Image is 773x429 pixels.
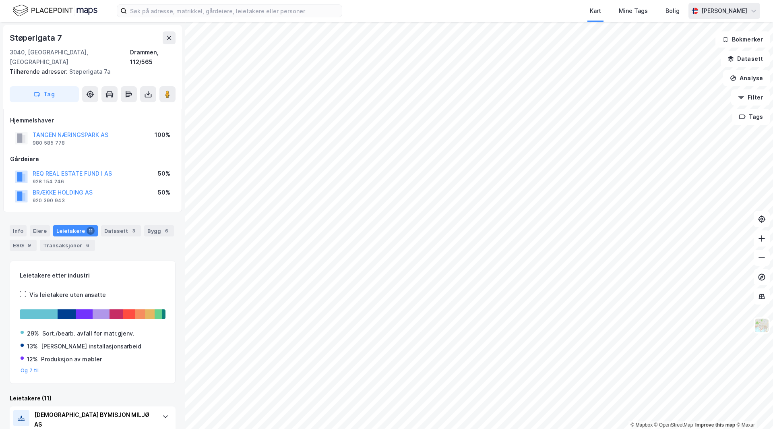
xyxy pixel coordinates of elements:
[27,329,39,338] div: 29%
[87,227,95,235] div: 11
[733,390,773,429] iframe: Chat Widget
[10,86,79,102] button: Tag
[42,329,134,338] div: Sort./bearb. avfall for matr.gjenv.
[158,188,170,197] div: 50%
[10,225,27,236] div: Info
[25,241,33,249] div: 9
[158,169,170,178] div: 50%
[732,109,770,125] button: Tags
[20,271,165,280] div: Leietakere etter industri
[30,225,50,236] div: Eiere
[10,116,175,125] div: Hjemmelshaver
[695,422,735,428] a: Improve this map
[127,5,342,17] input: Søk på adresse, matrikkel, gårdeiere, leietakere eller personer
[619,6,648,16] div: Mine Tags
[10,48,130,67] div: 3040, [GEOGRAPHIC_DATA], [GEOGRAPHIC_DATA]
[10,394,176,403] div: Leietakere (11)
[53,225,98,236] div: Leietakere
[27,342,38,351] div: 13%
[721,51,770,67] button: Datasett
[21,367,39,374] button: Og 7 til
[144,225,174,236] div: Bygg
[101,225,141,236] div: Datasett
[163,227,171,235] div: 6
[666,6,680,16] div: Bolig
[29,290,106,300] div: Vis leietakere uten ansatte
[10,31,63,44] div: Støperigata 7
[715,31,770,48] button: Bokmerker
[33,197,65,204] div: 920 390 943
[10,240,37,251] div: ESG
[590,6,601,16] div: Kart
[27,354,38,364] div: 12%
[654,422,693,428] a: OpenStreetMap
[10,68,69,75] span: Tilhørende adresser:
[630,422,653,428] a: Mapbox
[40,240,95,251] div: Transaksjoner
[41,342,141,351] div: [PERSON_NAME] installasjonsarbeid
[731,89,770,106] button: Filter
[84,241,92,249] div: 6
[754,318,769,333] img: Z
[33,178,64,185] div: 928 154 246
[130,48,176,67] div: Drammen, 112/565
[701,6,747,16] div: [PERSON_NAME]
[10,67,169,77] div: Støperigata 7a
[13,4,97,18] img: logo.f888ab2527a4732fd821a326f86c7f29.svg
[130,227,138,235] div: 3
[723,70,770,86] button: Analyse
[33,140,65,146] div: 980 585 778
[41,354,102,364] div: Produksjon av møbler
[155,130,170,140] div: 100%
[10,154,175,164] div: Gårdeiere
